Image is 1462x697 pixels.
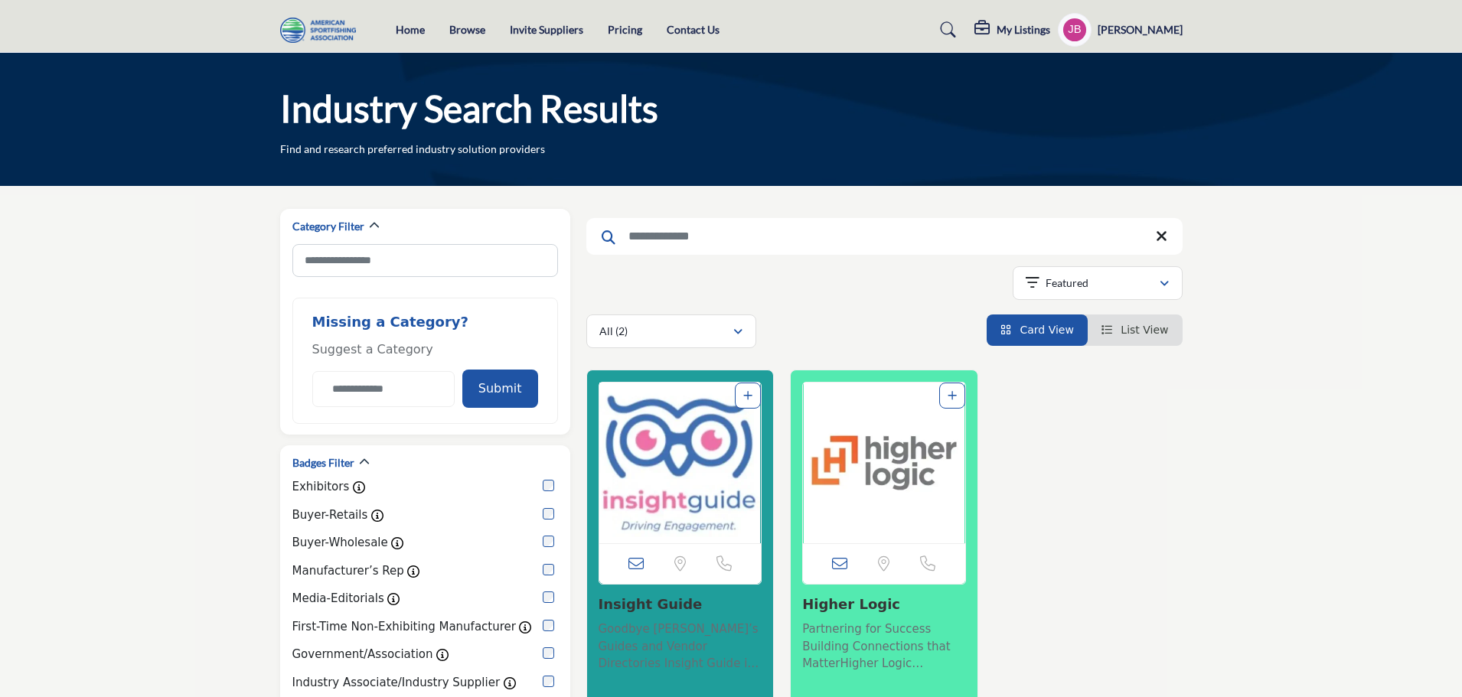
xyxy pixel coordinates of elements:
[312,314,538,341] h2: Missing a Category?
[599,620,762,673] p: Goodbye [PERSON_NAME]’s Guides and Vendor Directories Insight Guide is a business marketplace pla...
[543,480,554,491] input: Exhibitors checkbox
[543,508,554,519] input: Buyer-Retails checkbox
[292,219,364,234] h2: Category Filter
[292,590,384,607] label: Media-Editorials
[803,383,965,543] img: Higher Logic
[802,596,900,612] a: Higher Logic
[510,23,583,36] a: Invite Suppliers
[292,478,350,496] label: Exhibitors
[802,617,966,673] a: Partnering for Success Building Connections that MatterHigher Logic specializes in creating custo...
[667,23,720,36] a: Contact Us
[586,218,1183,255] input: Search Keyword
[1098,22,1183,37] h5: [PERSON_NAME]
[586,314,756,348] button: All (2)
[1121,324,1168,336] span: List View
[1013,266,1183,300] button: Featured
[292,506,368,524] label: Buyer-Retails
[599,596,703,612] a: Insight Guide
[1020,324,1073,336] span: Card View
[280,142,545,157] p: Find and research preferred industry solution providers
[543,676,554,687] input: Industry Associate/Industry Supplier checkbox
[925,18,966,42] a: Search
[1000,324,1074,336] a: View Card
[1101,324,1169,336] a: View List
[449,23,485,36] a: Browse
[292,562,404,580] label: Manufacturer’s Rep
[802,620,966,673] p: Partnering for Success Building Connections that MatterHigher Logic specializes in creating custo...
[599,596,762,613] h3: Insight Guide
[802,596,966,613] h3: Higher Logic
[608,23,642,36] a: Pricing
[1058,13,1092,47] button: Show hide supplier dropdown
[997,23,1050,37] h5: My Listings
[743,389,752,402] a: Add To List
[292,455,354,471] h2: Badges Filter
[987,314,1088,346] li: Card View
[280,18,364,43] img: Site Logo
[312,371,455,407] input: Category Name
[543,647,554,659] input: Government/Association checkbox
[1046,275,1088,291] p: Featured
[396,23,425,36] a: Home
[292,674,501,692] label: Industry Associate/Industry Supplier
[292,646,433,663] label: Government/Association
[1088,314,1183,346] li: List View
[462,370,538,408] button: Submit
[543,564,554,575] input: Manufacturer’s Rep checkbox
[312,342,433,357] span: Suggest a Category
[599,324,628,339] p: All (2)
[280,85,658,132] h1: Industry Search Results
[543,536,554,547] input: Buyer-Wholesale checkbox
[292,244,558,277] input: Search Category
[292,618,516,636] label: First-Time Non-Exhibiting Manufacturer
[599,383,762,543] a: Open Listing in new tab
[543,620,554,631] input: First-Time Non-Exhibiting Manufacturer checkbox
[803,383,965,543] a: Open Listing in new tab
[599,617,762,673] a: Goodbye [PERSON_NAME]’s Guides and Vendor Directories Insight Guide is a business marketplace pla...
[974,21,1050,39] div: My Listings
[292,534,388,552] label: Buyer-Wholesale
[543,591,554,603] input: Media-Editorials checkbox
[599,383,762,543] img: Insight Guide
[948,389,957,402] a: Add To List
